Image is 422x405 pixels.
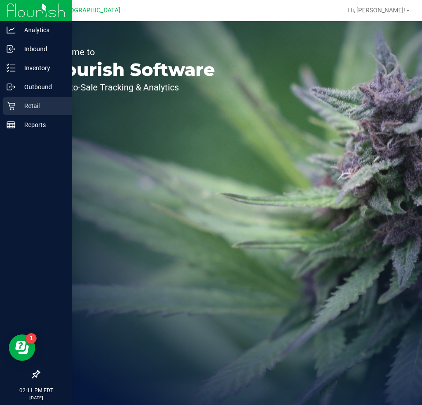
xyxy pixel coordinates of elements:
[348,7,405,14] span: Hi, [PERSON_NAME]!
[15,120,68,130] p: Reports
[7,101,15,110] inline-svg: Retail
[7,45,15,53] inline-svg: Inbound
[15,101,68,111] p: Retail
[48,48,215,56] p: Welcome to
[48,61,215,79] p: Flourish Software
[15,25,68,35] p: Analytics
[7,82,15,91] inline-svg: Outbound
[7,26,15,34] inline-svg: Analytics
[48,83,215,92] p: Seed-to-Sale Tracking & Analytics
[4,394,68,401] p: [DATE]
[15,63,68,73] p: Inventory
[7,64,15,72] inline-svg: Inventory
[15,82,68,92] p: Outbound
[26,333,37,344] iframe: Resource center unread badge
[60,7,120,14] span: [GEOGRAPHIC_DATA]
[4,386,68,394] p: 02:11 PM EDT
[9,334,35,361] iframe: Resource center
[7,120,15,129] inline-svg: Reports
[15,44,68,54] p: Inbound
